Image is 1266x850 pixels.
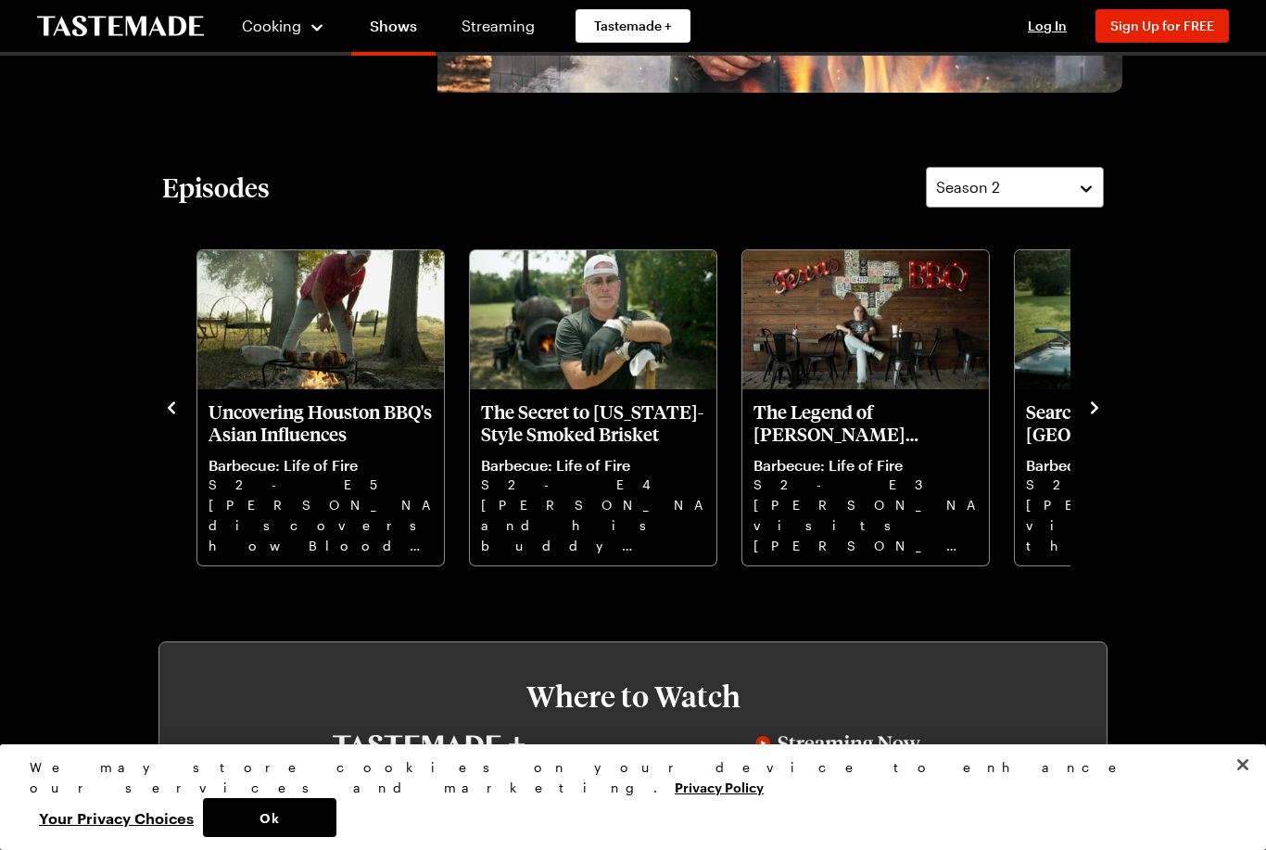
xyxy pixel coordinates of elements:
div: 7 / 10 [468,245,741,567]
img: Uncovering Houston BBQ's Asian Influences [197,250,444,389]
p: S2 - E3 [753,475,978,495]
div: The Legend of Louis Mueller's Dino Beef Ribs [742,250,989,565]
div: 8 / 10 [741,245,1013,567]
span: Tastemade + [594,17,672,35]
a: Uncovering Houston BBQ's Asian Influences [209,400,433,554]
h2: Episodes [162,171,270,204]
p: The Legend of [PERSON_NAME] [PERSON_NAME] [753,400,978,445]
a: Tastemade + [576,9,690,43]
p: Barbecue: Life of Fire [209,456,433,475]
button: navigate to next item [1085,395,1104,417]
p: S2 - E2 [1026,475,1250,495]
a: Shows [351,4,436,56]
button: Close [1222,744,1263,785]
span: Log In [1028,18,1067,33]
img: Tastemade+ [333,735,525,755]
button: Ok [203,798,336,837]
p: S2 - E4 [481,475,705,495]
p: Barbecue: Life of Fire [753,456,978,475]
div: Searching for Oaxaca in Tennessee [1015,250,1261,565]
button: navigate to previous item [162,395,181,417]
div: Privacy [30,757,1221,837]
img: Searching for Oaxaca in Tennessee [1015,250,1261,389]
button: Cooking [241,4,325,48]
img: The Secret to Texas-Style Smoked Brisket [470,250,716,389]
p: Barbecue: Life of Fire [1026,456,1250,475]
h3: Where to Watch [215,679,1051,713]
a: More information about your privacy, opens in a new tab [675,778,764,795]
button: Your Privacy Choices [30,798,203,837]
p: S2 - E5 [209,475,433,495]
p: The Secret to [US_STATE]-Style Smoked Brisket [481,400,705,445]
div: 6 / 10 [196,245,468,567]
span: Cooking [242,17,301,34]
p: [PERSON_NAME] visits [PERSON_NAME] BBQ to learn the ins and outs of his famous "dino" beef ribs. [753,495,978,554]
a: Searching for Oaxaca in Tennessee [1026,400,1250,554]
span: Season 2 [936,176,1000,198]
p: Uncovering Houston BBQ's Asian Influences [209,400,433,445]
a: The Secret to Texas-Style Smoked Brisket [481,400,705,554]
p: [PERSON_NAME] visits the outskirts of [GEOGRAPHIC_DATA] to prepare chef [PERSON_NAME]'s skirt ste... [1026,495,1250,554]
button: Sign Up for FREE [1095,9,1229,43]
p: Searching for [GEOGRAPHIC_DATA] in [US_STATE] [1026,400,1250,445]
p: [PERSON_NAME] discovers how Blood Bros BBQ blends their Asian-American culture with [US_STATE] ba... [209,495,433,554]
p: Barbecue: Life of Fire [481,456,705,475]
a: The Legend of Louis Mueller's Dino Beef Ribs [753,400,978,554]
a: To Tastemade Home Page [37,16,204,37]
div: The Secret to Texas-Style Smoked Brisket [470,250,716,565]
img: The Legend of Louis Mueller's Dino Beef Ribs [742,250,989,389]
button: Log In [1010,17,1084,35]
button: Season 2 [926,167,1104,208]
div: Uncovering Houston BBQ's Asian Influences [197,250,444,565]
p: [PERSON_NAME] and his buddy [PERSON_NAME] smoke a perfect Central [US_STATE]-style beef brisket. [481,495,705,554]
img: Streaming [755,735,920,755]
div: We may store cookies on your device to enhance our services and marketing. [30,757,1221,798]
span: Sign Up for FREE [1110,18,1214,33]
